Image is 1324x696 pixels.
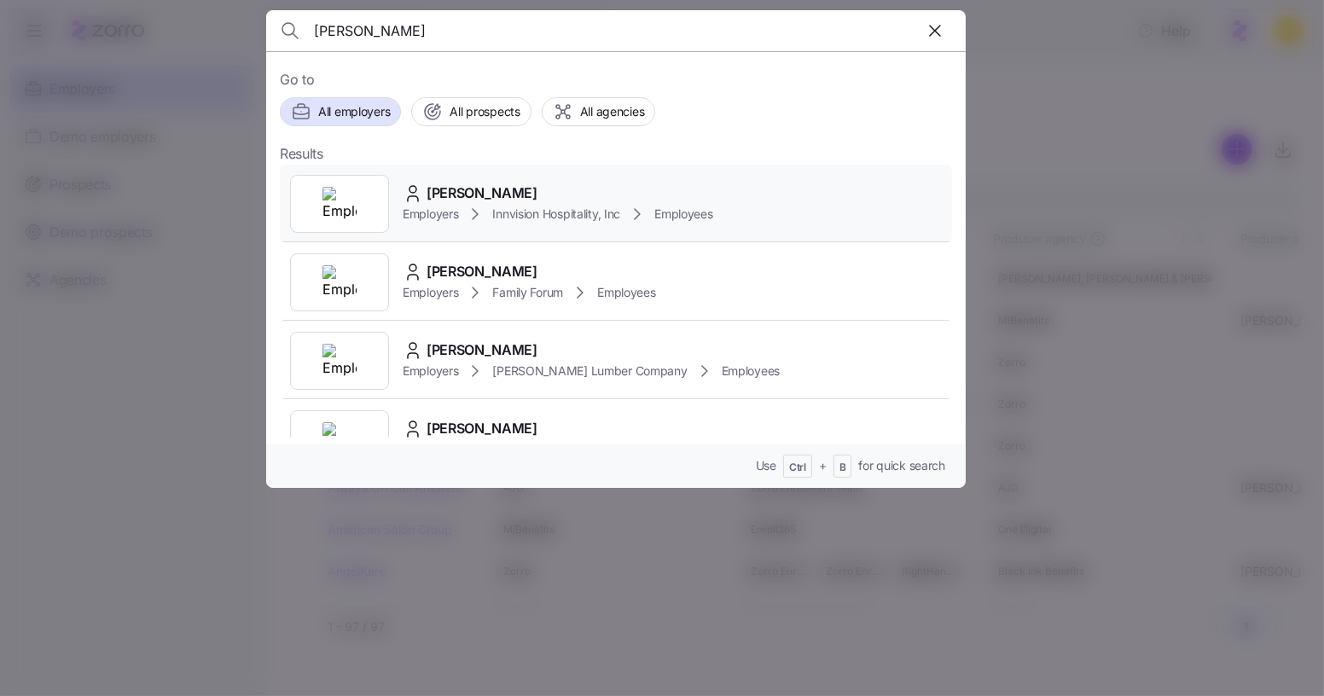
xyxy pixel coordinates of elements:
span: [PERSON_NAME] [427,261,537,282]
span: Employees [654,206,712,223]
img: Employer logo [322,422,357,456]
img: Employer logo [322,265,357,299]
span: Employers [403,284,458,301]
span: Use [756,457,776,474]
span: All employers [318,103,390,120]
span: Innvision Hospitality, Inc [492,206,620,223]
span: Results [280,143,323,165]
span: Employers [403,362,458,380]
span: [PERSON_NAME] Lumber Company [492,362,687,380]
span: [PERSON_NAME] [427,418,537,439]
span: B [839,461,846,475]
span: for quick search [858,457,945,474]
button: All agencies [542,97,656,126]
span: Ctrl [789,461,806,475]
button: All employers [280,97,401,126]
span: [PERSON_NAME] [427,339,537,361]
span: Employers [403,206,458,223]
span: All agencies [580,103,645,120]
span: All prospects [450,103,520,120]
span: Employees [722,362,780,380]
span: Employees [597,284,655,301]
span: [PERSON_NAME] [427,183,537,204]
span: + [819,457,827,474]
button: All prospects [411,97,531,126]
img: Employer logo [322,187,357,221]
img: Employer logo [322,344,357,378]
span: Family Forum [492,284,563,301]
span: Go to [280,69,952,90]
